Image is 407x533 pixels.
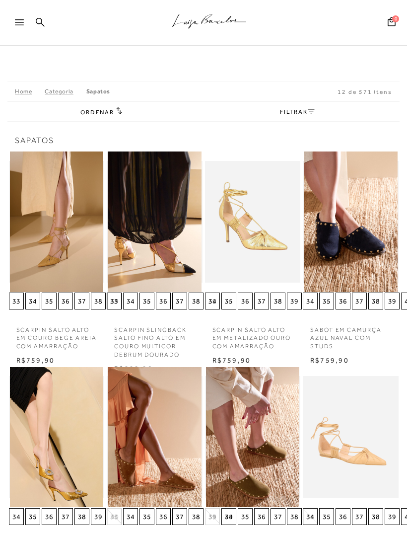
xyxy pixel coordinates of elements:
[80,109,114,116] span: Ordenar
[352,293,367,309] button: 37
[221,293,236,309] button: 35
[15,88,45,95] a: Home
[206,367,300,508] a: SABOT EM CAMURÇA VERDE ASPARGO COM STUDS SABOT EM CAMURÇA VERDE ASPARGO COM STUDS
[205,293,220,309] button: 34
[139,508,154,525] button: 35
[368,293,383,309] button: 38
[304,367,398,508] a: SAPATILHA EM COURO BEGE AREIA COM AMARRAÇÃO SAPATILHA EM COURO BEGE AREIA COM AMARRAÇÃO
[58,293,73,309] button: 36
[58,508,73,525] button: 37
[221,508,236,525] button: 34
[172,508,187,525] button: 37
[10,367,104,508] a: MULE DE SALTO FINO ALTO EM COURO COBRA METAL DOURADO COM CRISTAIS MULE DE SALTO FINO ALTO EM COUR...
[310,356,349,364] span: R$759,90
[352,508,367,525] button: 37
[107,293,122,309] button: 33
[319,293,334,309] button: 35
[336,293,350,309] button: 36
[108,367,202,508] img: SABOT EM CAMURÇA CARAMELO COM STUDS
[304,367,398,508] img: SAPATILHA EM COURO BEGE AREIA COM AMARRAÇÃO
[271,508,285,525] button: 37
[9,508,24,525] button: 34
[114,365,153,373] span: R$699,90
[189,293,203,309] button: 38
[91,508,106,525] button: 39
[254,508,269,525] button: 36
[338,88,392,95] span: 12 de 571 itens
[189,508,203,525] button: 38
[15,137,392,145] span: Sapatos
[107,508,122,525] button: 33
[86,88,110,95] a: Sapatos
[385,16,399,30] button: 0
[123,293,138,309] button: 34
[156,293,171,309] button: 36
[172,293,187,309] button: 37
[42,293,57,309] button: 35
[9,293,24,309] button: 33
[206,152,300,292] a: SCARPIN SALTO ALTO EM METALIZADO OURO COM AMARRAÇÃO SCARPIN SALTO ALTO EM METALIZADO OURO COM AMA...
[108,152,202,292] img: SCARPIN SLINGBACK SALTO FINO ALTO EM COURO MULTICOR DEBRUM DOURADO
[206,152,300,292] img: SCARPIN SALTO ALTO EM METALIZADO OURO COM AMARRAÇÃO
[139,293,154,309] button: 35
[42,508,57,525] button: 36
[368,508,383,525] button: 38
[303,320,399,351] a: SABOT EM CAMURÇA AZUL NAVAL COM STUDS
[9,320,105,351] a: SCARPIN SALTO ALTO EM COURO BEGE AREIA COM AMARRAÇÃO
[303,293,318,309] button: 34
[238,508,253,525] button: 35
[74,508,89,525] button: 38
[392,15,399,22] span: 0
[304,152,398,292] img: SABOT EM CAMURÇA AZUL NAVAL COM STUDS
[107,320,203,359] a: SCARPIN SLINGBACK SALTO FINO ALTO EM COURO MULTICOR DEBRUM DOURADO
[123,508,138,525] button: 34
[287,508,302,525] button: 38
[385,508,400,525] button: 39
[45,88,86,95] a: Categoria
[25,508,40,525] button: 35
[108,367,202,508] a: SABOT EM CAMURÇA CARAMELO COM STUDS SABOT EM CAMURÇA CARAMELO COM STUDS
[10,152,104,292] a: SCARPIN SALTO ALTO EM COURO BEGE AREIA COM AMARRAÇÃO SCARPIN SALTO ALTO EM COURO BEGE AREIA COM A...
[10,367,104,508] img: MULE DE SALTO FINO ALTO EM COURO COBRA METAL DOURADO COM CRISTAIS
[10,152,104,292] img: SCARPIN SALTO ALTO EM COURO BEGE AREIA COM AMARRAÇÃO
[206,367,300,508] img: SABOT EM CAMURÇA VERDE ASPARGO COM STUDS
[205,508,220,525] button: 33
[303,508,318,525] button: 34
[385,293,400,309] button: 39
[287,293,302,309] button: 39
[304,152,398,292] a: SABOT EM CAMURÇA AZUL NAVAL COM STUDS SABOT EM CAMURÇA AZUL NAVAL COM STUDS
[280,108,315,115] a: FILTRAR
[319,508,334,525] button: 35
[254,293,269,309] button: 37
[25,293,40,309] button: 34
[336,508,350,525] button: 36
[271,293,285,309] button: 38
[91,293,106,309] button: 38
[16,356,55,364] span: R$759,90
[108,152,202,292] a: SCARPIN SLINGBACK SALTO FINO ALTO EM COURO MULTICOR DEBRUM DOURADO SCARPIN SLINGBACK SALTO FINO A...
[156,508,171,525] button: 36
[74,293,89,309] button: 37
[205,320,301,351] a: SCARPIN SALTO ALTO EM METALIZADO OURO COM AMARRAÇÃO
[212,356,251,364] span: R$759,90
[238,293,253,309] button: 36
